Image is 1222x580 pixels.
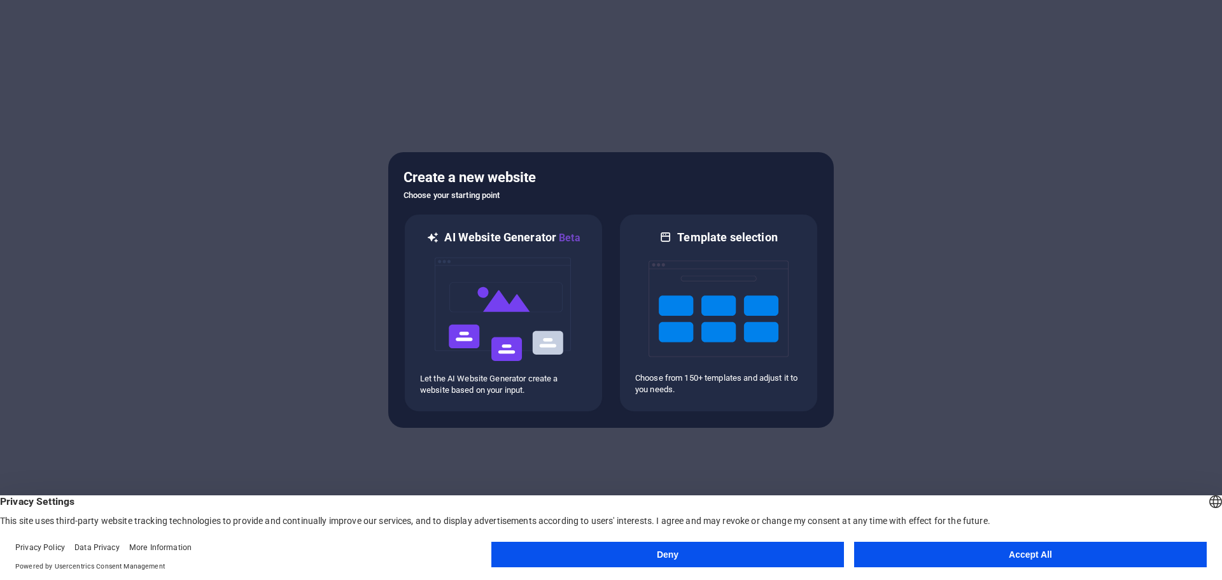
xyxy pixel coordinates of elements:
img: ai [433,246,573,373]
h5: Create a new website [404,167,818,188]
h6: Template selection [677,230,777,245]
p: Choose from 150+ templates and adjust it to you needs. [635,372,802,395]
h6: Choose your starting point [404,188,818,203]
p: Let the AI Website Generator create a website based on your input. [420,373,587,396]
div: AI Website GeneratorBetaaiLet the AI Website Generator create a website based on your input. [404,213,603,413]
span: Beta [556,232,580,244]
h6: AI Website Generator [444,230,580,246]
div: Template selectionChoose from 150+ templates and adjust it to you needs. [619,213,818,413]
